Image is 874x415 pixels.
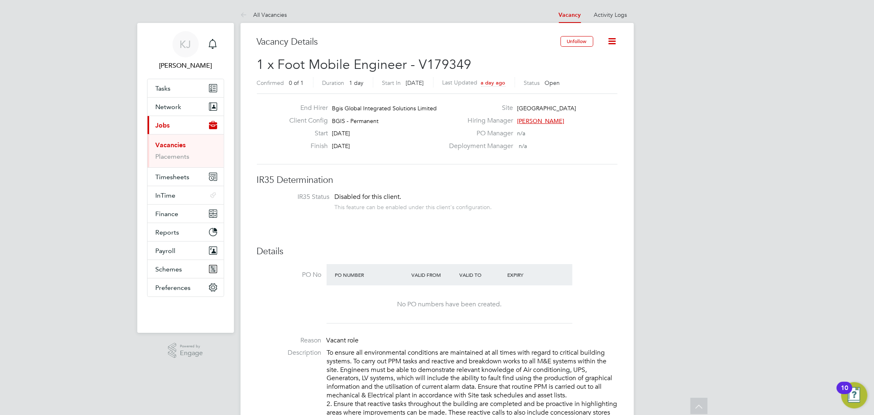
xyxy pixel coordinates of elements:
[156,141,186,149] a: Vacancies
[148,205,224,223] button: Finance
[257,174,617,186] h3: IR35 Determination
[283,104,328,112] label: End Hirer
[148,186,224,204] button: InTime
[841,382,867,408] button: Open Resource Center, 10 new notifications
[147,305,224,318] a: Go to home page
[327,336,359,344] span: Vacant role
[257,36,561,48] h3: Vacancy Details
[257,79,284,87] label: Confirmed
[168,343,203,358] a: Powered byEngage
[841,388,848,399] div: 10
[406,79,424,87] span: [DATE]
[148,116,224,134] button: Jobs
[180,39,191,50] span: KJ
[148,134,224,167] div: Jobs
[147,305,224,318] img: fastbook-logo-retina.png
[335,201,492,211] div: This feature can be enabled under this client's configuration.
[335,300,564,309] div: No PO numbers have been created.
[444,104,513,112] label: Site
[332,130,350,137] span: [DATE]
[147,31,224,71] a: KJ[PERSON_NAME]
[257,57,472,73] span: 1 x Foot Mobile Engineer - V179349
[148,278,224,296] button: Preferences
[257,246,617,258] h3: Details
[156,153,190,160] a: Placements
[444,129,513,138] label: PO Manager
[148,223,224,241] button: Reports
[289,79,304,87] span: 0 of 1
[257,349,322,357] label: Description
[444,142,513,150] label: Deployment Manager
[332,105,437,112] span: Bgis Global Integrated Solutions Limited
[333,267,410,282] div: PO Number
[156,173,190,181] span: Timesheets
[156,121,170,129] span: Jobs
[148,242,224,260] button: Payroll
[257,271,322,279] label: PO No
[283,142,328,150] label: Finish
[594,11,627,18] a: Activity Logs
[156,247,176,255] span: Payroll
[559,11,581,18] a: Vacancy
[443,79,478,86] label: Last Updated
[519,142,527,150] span: n/a
[524,79,540,87] label: Status
[156,210,179,218] span: Finance
[517,117,564,125] span: [PERSON_NAME]
[444,116,513,125] label: Hiring Manager
[148,79,224,97] a: Tasks
[332,117,379,125] span: BGIS - Permanent
[156,84,171,92] span: Tasks
[283,116,328,125] label: Client Config
[137,23,234,333] nav: Main navigation
[283,129,328,138] label: Start
[332,142,350,150] span: [DATE]
[505,267,553,282] div: Expiry
[409,267,457,282] div: Valid From
[335,193,402,201] span: Disabled for this client.
[350,79,364,87] span: 1 day
[322,79,345,87] label: Duration
[457,267,505,282] div: Valid To
[148,168,224,186] button: Timesheets
[481,79,506,86] span: a day ago
[156,103,182,111] span: Network
[156,284,191,292] span: Preferences
[241,11,287,18] a: All Vacancies
[156,265,182,273] span: Schemes
[156,228,179,236] span: Reports
[265,193,330,201] label: IR35 Status
[382,79,401,87] label: Start In
[148,260,224,278] button: Schemes
[517,130,525,137] span: n/a
[257,336,322,345] label: Reason
[561,36,593,47] button: Unfollow
[545,79,560,87] span: Open
[180,343,203,350] span: Powered by
[156,192,176,199] span: InTime
[517,105,576,112] span: [GEOGRAPHIC_DATA]
[147,61,224,71] span: Kyle Johnson
[148,98,224,116] button: Network
[180,350,203,357] span: Engage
